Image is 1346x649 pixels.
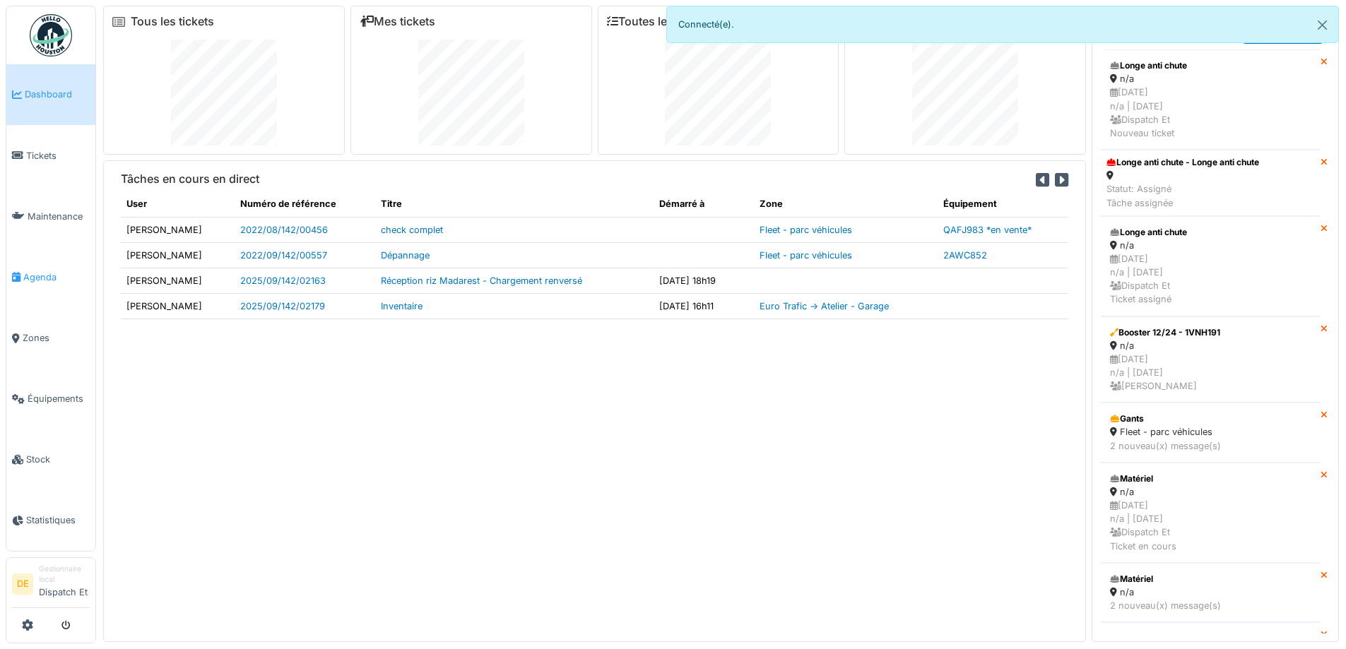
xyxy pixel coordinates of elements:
[760,250,852,261] a: Fleet - parc véhicules
[1110,412,1311,425] div: Gants
[126,198,147,209] span: translation missing: fr.shared.user
[25,88,90,101] span: Dashboard
[1101,49,1321,150] a: Longe anti chute n/a [DATE]n/a | [DATE] Dispatch EtNouveau ticket
[938,191,1068,217] th: Équipement
[654,191,753,217] th: Démarré à
[28,210,90,223] span: Maintenance
[23,331,90,345] span: Zones
[121,294,235,319] td: [PERSON_NAME]
[6,308,95,369] a: Zones
[1110,85,1311,140] div: [DATE] n/a | [DATE] Dispatch Et Nouveau ticket
[26,149,90,162] span: Tickets
[1110,499,1311,553] div: [DATE] n/a | [DATE] Dispatch Et Ticket en cours
[240,275,326,286] a: 2025/09/142/02163
[121,217,235,242] td: [PERSON_NAME]
[1110,485,1311,499] div: n/a
[1101,563,1321,622] a: Matériel n/a 2 nouveau(x) message(s)
[6,490,95,551] a: Statistiques
[30,14,72,56] img: Badge_color-CXgf-gQk.svg
[6,125,95,186] a: Tickets
[240,225,328,235] a: 2022/08/142/00456
[666,6,1340,43] div: Connecté(e).
[1101,316,1321,403] a: Booster 12/24 - 1VNH191 n/a [DATE]n/a | [DATE] [PERSON_NAME]
[26,513,90,527] span: Statistiques
[1110,439,1311,453] div: 2 nouveau(x) message(s)
[1110,72,1311,85] div: n/a
[121,268,235,293] td: [PERSON_NAME]
[1106,156,1259,169] div: Longe anti chute - Longe anti chute
[1101,463,1321,563] a: Matériel n/a [DATE]n/a | [DATE] Dispatch EtTicket en cours
[943,250,987,261] a: 2AWC852
[1110,252,1311,306] div: [DATE] n/a | [DATE] Dispatch Et Ticket assigné
[240,250,327,261] a: 2022/09/142/00557
[240,301,325,311] a: 2025/09/142/02179
[39,564,90,605] li: Dispatch Et
[6,429,95,490] a: Stock
[1110,59,1311,72] div: Longe anti chute
[1110,239,1311,252] div: n/a
[131,15,214,28] a: Tous les tickets
[121,242,235,268] td: [PERSON_NAME]
[39,564,90,585] div: Gestionnaire local
[654,268,753,293] td: [DATE] 18h19
[381,301,423,311] a: Inventaire
[1110,585,1311,599] div: n/a
[12,573,33,595] li: DE
[1110,632,1311,645] div: Barre de calage
[1110,472,1311,485] div: Matériel
[23,270,90,284] span: Agenda
[381,275,582,286] a: Réception riz Madarest - Chargement renversé
[360,15,435,28] a: Mes tickets
[381,225,443,235] a: check complet
[1101,403,1321,462] a: Gants Fleet - parc véhicules 2 nouveau(x) message(s)
[943,225,1032,235] a: QAFJ983 *en vente*
[1101,216,1321,316] a: Longe anti chute n/a [DATE]n/a | [DATE] Dispatch EtTicket assigné
[1110,226,1311,239] div: Longe anti chute
[1101,150,1321,216] a: Longe anti chute - Longe anti chute Statut: AssignéTâche assignée
[26,453,90,466] span: Stock
[1110,339,1311,352] div: n/a
[760,225,852,235] a: Fleet - parc véhicules
[1110,425,1311,439] div: Fleet - parc véhicules
[6,369,95,429] a: Équipements
[375,191,654,217] th: Titre
[1106,182,1259,209] div: Statut: Assigné Tâche assignée
[760,301,889,311] a: Euro Trafic -> Atelier - Garage
[6,246,95,307] a: Agenda
[1306,6,1338,44] button: Close
[12,564,90,608] a: DE Gestionnaire localDispatch Et
[381,250,430,261] a: Dépannage
[754,191,938,217] th: Zone
[6,186,95,246] a: Maintenance
[654,294,753,319] td: [DATE] 16h11
[121,172,259,186] h6: Tâches en cours en direct
[6,64,95,125] a: Dashboard
[28,392,90,405] span: Équipements
[1110,599,1311,612] div: 2 nouveau(x) message(s)
[1110,326,1311,339] div: Booster 12/24 - 1VNH191
[607,15,712,28] a: Toutes les tâches
[1110,352,1311,393] div: [DATE] n/a | [DATE] [PERSON_NAME]
[235,191,375,217] th: Numéro de référence
[1110,573,1311,585] div: Matériel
